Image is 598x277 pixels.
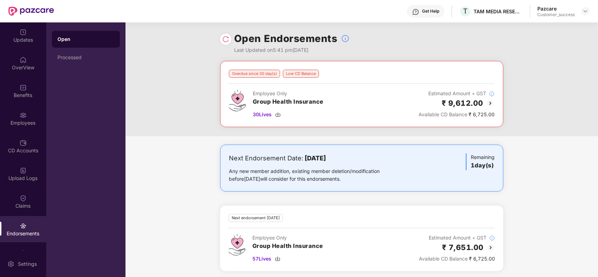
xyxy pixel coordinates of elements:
div: Remaining [466,153,495,170]
img: svg+xml;base64,PHN2ZyBpZD0iUmVsb2FkLTMyeDMyIiB4bWxucz0iaHR0cDovL3d3dy53My5vcmcvMjAwMC9zdmciIHdpZH... [222,36,229,43]
img: svg+xml;base64,PHN2ZyBpZD0iSGVscC0zMngzMiIgeG1sbnM9Imh0dHA6Ly93d3cudzMub3JnLzIwMDAvc3ZnIiB3aWR0aD... [412,8,419,15]
span: Available CD Balance [419,111,467,117]
div: Customer_success [537,12,575,18]
div: TAM MEDIA RESEARCH PRIVATE LIMITED [474,8,523,15]
div: Processed [57,55,114,60]
img: svg+xml;base64,PHN2ZyB4bWxucz0iaHR0cDovL3d3dy53My5vcmcvMjAwMC9zdmciIHdpZHRoPSI0Ny43MTQiIGhlaWdodD... [229,234,245,256]
div: ₹ 6,725.00 [419,255,495,263]
img: svg+xml;base64,PHN2ZyBpZD0iRW5kb3JzZW1lbnRzIiB4bWxucz0iaHR0cDovL3d3dy53My5vcmcvMjAwMC9zdmciIHdpZH... [20,222,27,229]
img: svg+xml;base64,PHN2ZyBpZD0iRG93bmxvYWQtMzJ4MzIiIHhtbG5zPSJodHRwOi8vd3d3LnczLm9yZy8yMDAwL3N2ZyIgd2... [275,256,280,262]
h2: ₹ 7,651.00 [442,242,484,253]
div: Open [57,36,114,43]
div: Last Updated on 5:41 pm[DATE] [234,46,349,54]
span: 30 Lives [253,111,272,118]
div: Estimated Amount + GST [419,90,495,97]
b: [DATE] [305,154,326,162]
div: ₹ 6,725.00 [419,111,495,118]
img: svg+xml;base64,PHN2ZyBpZD0iVXBkYXRlZCIgeG1sbnM9Imh0dHA6Ly93d3cudzMub3JnLzIwMDAvc3ZnIiB3aWR0aD0iMj... [20,29,27,36]
img: svg+xml;base64,PHN2ZyBpZD0iSW5mb18tXzMyeDMyIiBkYXRhLW5hbWU9IkluZm8gLSAzMngzMiIgeG1sbnM9Imh0dHA6Ly... [489,91,495,97]
img: svg+xml;base64,PHN2ZyBpZD0iRHJvcGRvd24tMzJ4MzIiIHhtbG5zPSJodHRwOi8vd3d3LnczLm9yZy8yMDAwL3N2ZyIgd2... [583,8,588,14]
h3: 1 day(s) [471,161,495,170]
div: Estimated Amount + GST [419,234,495,242]
img: svg+xml;base64,PHN2ZyBpZD0iQmVuZWZpdHMiIHhtbG5zPSJodHRwOi8vd3d3LnczLm9yZy8yMDAwL3N2ZyIgd2lkdGg9Ij... [20,84,27,91]
img: svg+xml;base64,PHN2ZyBpZD0iVXBsb2FkX0xvZ3MiIGRhdGEtbmFtZT0iVXBsb2FkIExvZ3MiIHhtbG5zPSJodHRwOi8vd3... [20,167,27,174]
h2: ₹ 9,612.00 [442,97,483,109]
img: svg+xml;base64,PHN2ZyBpZD0iQmFjay0yMHgyMCIgeG1sbnM9Imh0dHA6Ly93d3cudzMub3JnLzIwMDAvc3ZnIiB3aWR0aD... [487,243,495,252]
img: svg+xml;base64,PHN2ZyBpZD0iTXlfT3JkZXJzIiBkYXRhLW5hbWU9Ik15IE9yZGVycyIgeG1sbnM9Imh0dHA6Ly93d3cudz... [20,250,27,257]
img: New Pazcare Logo [8,7,54,16]
img: svg+xml;base64,PHN2ZyBpZD0iQ0RfQWNjb3VudHMiIGRhdGEtbmFtZT0iQ0QgQWNjb3VudHMiIHhtbG5zPSJodHRwOi8vd3... [20,139,27,146]
span: 57 Lives [252,255,271,263]
div: Overdue since 30 day(s) [229,70,280,78]
span: T [463,7,468,15]
img: svg+xml;base64,PHN2ZyBpZD0iRG93bmxvYWQtMzJ4MzIiIHhtbG5zPSJodHRwOi8vd3d3LnczLm9yZy8yMDAwL3N2ZyIgd2... [275,112,281,117]
h3: Group Health Insurance [253,97,324,106]
img: svg+xml;base64,PHN2ZyBpZD0iQ2xhaW0iIHhtbG5zPSJodHRwOi8vd3d3LnczLm9yZy8yMDAwL3N2ZyIgd2lkdGg9IjIwIi... [20,195,27,202]
h1: Open Endorsements [234,31,338,46]
img: svg+xml;base64,PHN2ZyBpZD0iSG9tZSIgeG1sbnM9Imh0dHA6Ly93d3cudzMub3JnLzIwMDAvc3ZnIiB3aWR0aD0iMjAiIG... [20,56,27,63]
img: svg+xml;base64,PHN2ZyB4bWxucz0iaHR0cDovL3d3dy53My5vcmcvMjAwMC9zdmciIHdpZHRoPSI0Ny43MTQiIGhlaWdodD... [229,90,246,111]
div: Pazcare [537,5,575,12]
div: Settings [16,261,39,268]
div: Next endorsement [DATE] [229,214,283,222]
img: svg+xml;base64,PHN2ZyBpZD0iSW5mb18tXzMyeDMyIiBkYXRhLW5hbWU9IkluZm8gLSAzMngzMiIgeG1sbnM9Imh0dHA6Ly... [489,235,495,241]
div: Employee Only [252,234,323,242]
div: Any new member addition, existing member deletion/modification before [DATE] will consider for th... [229,167,402,183]
div: Get Help [422,8,439,14]
div: Low CD Balance [283,70,319,78]
img: svg+xml;base64,PHN2ZyBpZD0iU2V0dGluZy0yMHgyMCIgeG1sbnM9Imh0dHA6Ly93d3cudzMub3JnLzIwMDAvc3ZnIiB3aW... [7,261,14,268]
img: svg+xml;base64,PHN2ZyBpZD0iSW5mb18tXzMyeDMyIiBkYXRhLW5hbWU9IkluZm8gLSAzMngzMiIgeG1sbnM9Imh0dHA6Ly... [341,34,349,43]
div: Next Endorsement Date: [229,153,402,163]
div: Employee Only [253,90,324,97]
img: svg+xml;base64,PHN2ZyBpZD0iRW1wbG95ZWVzIiB4bWxucz0iaHR0cDovL3d3dy53My5vcmcvMjAwMC9zdmciIHdpZHRoPS... [20,112,27,119]
span: Available CD Balance [419,256,468,262]
img: svg+xml;base64,PHN2ZyBpZD0iQmFjay0yMHgyMCIgeG1sbnM9Imh0dHA6Ly93d3cudzMub3JnLzIwMDAvc3ZnIiB3aWR0aD... [486,99,495,108]
h3: Group Health Insurance [252,242,323,251]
